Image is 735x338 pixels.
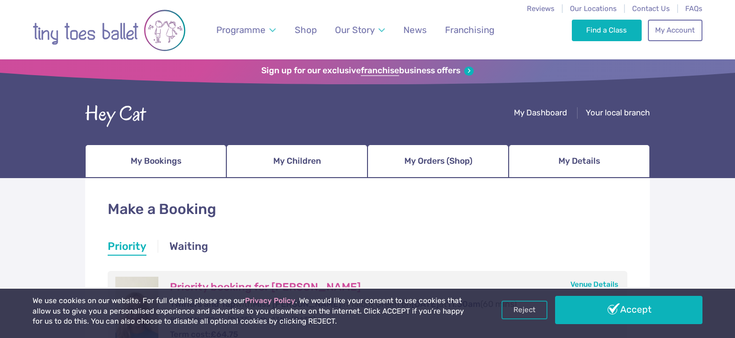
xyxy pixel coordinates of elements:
[131,153,181,169] span: My Bookings
[335,24,375,35] span: Our Story
[527,4,555,13] a: Reviews
[509,145,650,178] a: My Details
[85,145,226,178] a: My Bookings
[586,108,650,117] span: Your local branch
[555,296,702,324] a: Accept
[441,19,499,41] a: Franchising
[261,66,473,76] a: Sign up for our exclusivefranchisebusiness offers
[570,4,617,13] a: Our Locations
[226,145,367,178] a: My Children
[361,66,399,76] strong: franchise
[514,108,567,120] a: My Dashboard
[331,19,390,41] a: Our Story
[572,20,642,41] a: Find a Class
[273,153,321,169] span: My Children
[685,4,702,13] a: FAQs
[295,24,317,35] span: Shop
[570,280,618,289] a: Venue Details
[648,20,702,41] a: My Account
[367,145,509,178] a: My Orders (Shop)
[501,301,547,319] a: Reject
[290,19,322,41] a: Shop
[33,296,468,327] p: We use cookies on our website. For full details please see our . We would like your consent to us...
[403,24,427,35] span: News
[632,4,670,13] a: Contact Us
[586,108,650,120] a: Your local branch
[245,296,295,305] a: Privacy Policy
[514,108,567,117] span: My Dashboard
[399,19,431,41] a: News
[169,239,208,256] a: Waiting
[85,99,145,129] div: Hey Cat
[212,19,280,41] a: Programme
[170,281,608,294] h3: Priority booking for [PERSON_NAME]
[216,24,266,35] span: Programme
[445,24,494,35] span: Franchising
[558,153,600,169] span: My Details
[33,6,186,55] img: tiny toes ballet
[108,199,627,220] h1: Make a Booking
[404,153,472,169] span: My Orders (Shop)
